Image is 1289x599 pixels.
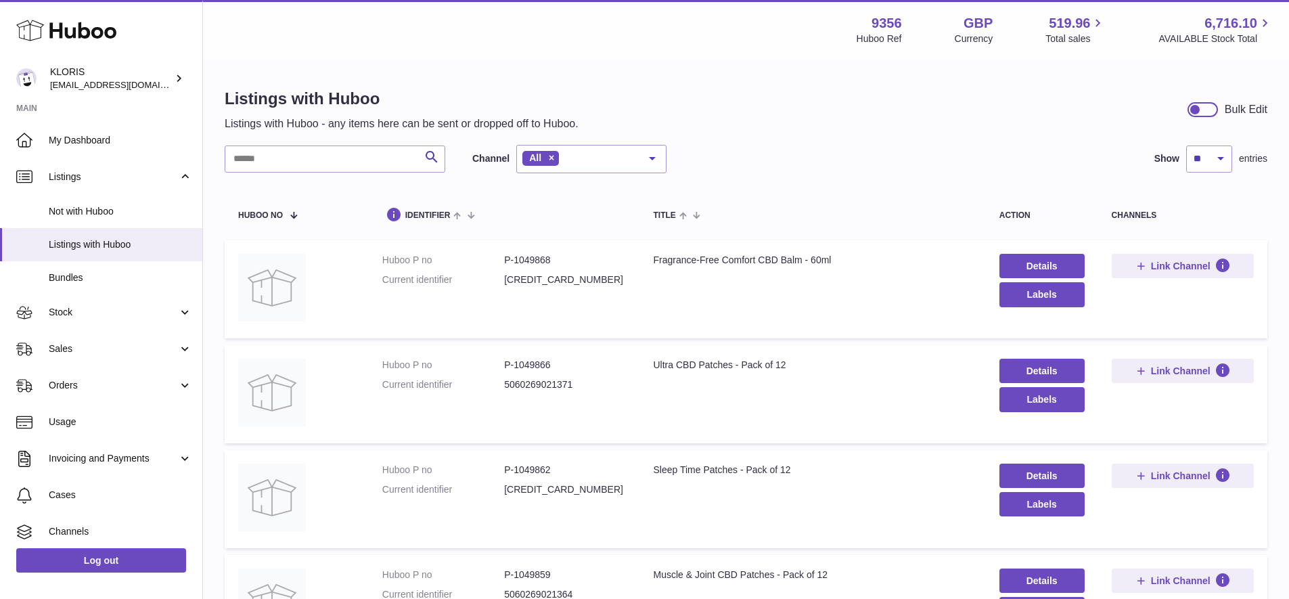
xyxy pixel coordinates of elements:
[225,88,579,110] h1: Listings with Huboo
[1112,359,1254,383] button: Link Channel
[504,273,626,286] dd: [CREDIT_CARD_NUMBER]
[999,569,1085,593] a: Details
[964,14,993,32] strong: GBP
[504,483,626,496] dd: [CREDIT_CARD_NUMBER]
[1151,365,1211,377] span: Link Channel
[49,342,178,355] span: Sales
[50,66,172,91] div: KLORIS
[382,378,504,391] dt: Current identifier
[382,569,504,581] dt: Huboo P no
[49,416,192,428] span: Usage
[504,359,626,372] dd: P-1049866
[955,32,993,45] div: Currency
[16,548,186,573] a: Log out
[999,359,1085,383] a: Details
[1112,569,1254,593] button: Link Channel
[504,254,626,267] dd: P-1049868
[49,379,178,392] span: Orders
[872,14,902,32] strong: 9356
[504,378,626,391] dd: 5060269021371
[49,205,192,218] span: Not with Huboo
[999,492,1085,516] button: Labels
[529,152,541,163] span: All
[1045,32,1106,45] span: Total sales
[653,569,972,581] div: Muscle & Joint CBD Patches - Pack of 12
[49,306,178,319] span: Stock
[653,464,972,476] div: Sleep Time Patches - Pack of 12
[238,254,306,321] img: Fragrance-Free Comfort CBD Balm - 60ml
[1151,575,1211,587] span: Link Channel
[1154,152,1179,165] label: Show
[49,489,192,502] span: Cases
[857,32,902,45] div: Huboo Ref
[49,171,178,183] span: Listings
[1112,211,1254,220] div: channels
[382,273,504,286] dt: Current identifier
[238,359,306,426] img: Ultra CBD Patches - Pack of 12
[1112,464,1254,488] button: Link Channel
[1151,260,1211,272] span: Link Channel
[49,134,192,147] span: My Dashboard
[225,116,579,131] p: Listings with Huboo - any items here can be sent or dropped off to Huboo.
[999,387,1085,412] button: Labels
[999,254,1085,278] a: Details
[238,211,283,220] span: Huboo no
[472,152,510,165] label: Channel
[1049,14,1090,32] span: 519.96
[1158,14,1273,45] a: 6,716.10 AVAILABLE Stock Total
[1158,32,1273,45] span: AVAILABLE Stock Total
[16,68,37,89] img: huboo@kloriscbd.com
[653,211,675,220] span: title
[653,254,972,267] div: Fragrance-Free Comfort CBD Balm - 60ml
[1204,14,1257,32] span: 6,716.10
[653,359,972,372] div: Ultra CBD Patches - Pack of 12
[504,569,626,581] dd: P-1049859
[405,211,451,220] span: identifier
[1239,152,1267,165] span: entries
[49,452,178,465] span: Invoicing and Payments
[50,79,199,90] span: [EMAIL_ADDRESS][DOMAIN_NAME]
[999,464,1085,488] a: Details
[999,282,1085,307] button: Labels
[382,359,504,372] dt: Huboo P no
[238,464,306,531] img: Sleep Time Patches - Pack of 12
[1151,470,1211,482] span: Link Channel
[1225,102,1267,117] div: Bulk Edit
[999,211,1085,220] div: action
[49,271,192,284] span: Bundles
[382,483,504,496] dt: Current identifier
[382,254,504,267] dt: Huboo P no
[49,525,192,538] span: Channels
[1112,254,1254,278] button: Link Channel
[49,238,192,251] span: Listings with Huboo
[382,464,504,476] dt: Huboo P no
[504,464,626,476] dd: P-1049862
[1045,14,1106,45] a: 519.96 Total sales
